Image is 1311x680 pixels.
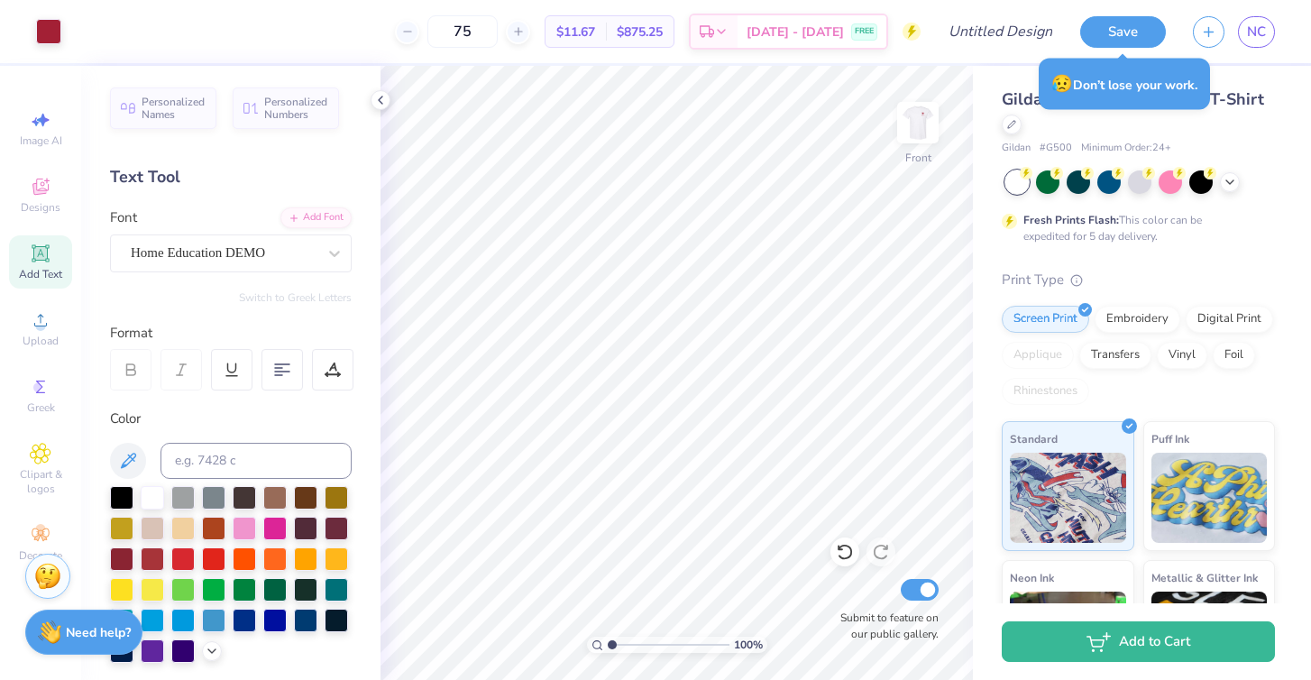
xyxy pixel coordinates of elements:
div: Screen Print [1002,306,1089,333]
span: Gildan Adult Heavy Cotton T-Shirt [1002,88,1264,110]
span: Designs [21,200,60,215]
input: Untitled Design [934,14,1067,50]
span: Personalized Names [142,96,206,121]
strong: Need help? [66,624,131,641]
span: Add Text [19,267,62,281]
span: NC [1247,22,1266,42]
span: # G500 [1040,141,1072,156]
div: This color can be expedited for 5 day delivery. [1023,212,1245,244]
input: e.g. 7428 c [160,443,352,479]
div: Digital Print [1186,306,1273,333]
span: 😥 [1051,72,1073,96]
span: Clipart & logos [9,467,72,496]
div: Text Tool [110,165,352,189]
strong: Fresh Prints Flash: [1023,213,1119,227]
span: $11.67 [556,23,595,41]
span: Greek [27,400,55,415]
span: $875.25 [617,23,663,41]
img: Puff Ink [1151,453,1268,543]
div: Transfers [1079,342,1151,369]
span: Image AI [20,133,62,148]
div: Add Font [280,207,352,228]
button: Add to Cart [1002,621,1275,662]
span: Neon Ink [1010,568,1054,587]
span: Decorate [19,548,62,563]
div: Don’t lose your work. [1039,59,1210,110]
span: Metallic & Glitter Ink [1151,568,1258,587]
span: [DATE] - [DATE] [747,23,844,41]
label: Submit to feature on our public gallery. [830,610,939,642]
label: Font [110,207,137,228]
div: Rhinestones [1002,378,1089,405]
div: Format [110,323,353,344]
button: Switch to Greek Letters [239,290,352,305]
span: Minimum Order: 24 + [1081,141,1171,156]
span: Upload [23,334,59,348]
div: Vinyl [1157,342,1207,369]
img: Standard [1010,453,1126,543]
span: Puff Ink [1151,429,1189,448]
span: Personalized Numbers [264,96,328,121]
div: Applique [1002,342,1074,369]
button: Save [1080,16,1166,48]
span: FREE [855,25,874,38]
div: Print Type [1002,270,1275,290]
div: Color [110,409,352,429]
span: 100 % [734,637,763,653]
input: – – [427,15,498,48]
div: Embroidery [1095,306,1180,333]
span: Gildan [1002,141,1031,156]
img: Front [900,105,936,141]
div: Foil [1213,342,1255,369]
div: Front [905,150,931,166]
a: NC [1238,16,1275,48]
span: Standard [1010,429,1058,448]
